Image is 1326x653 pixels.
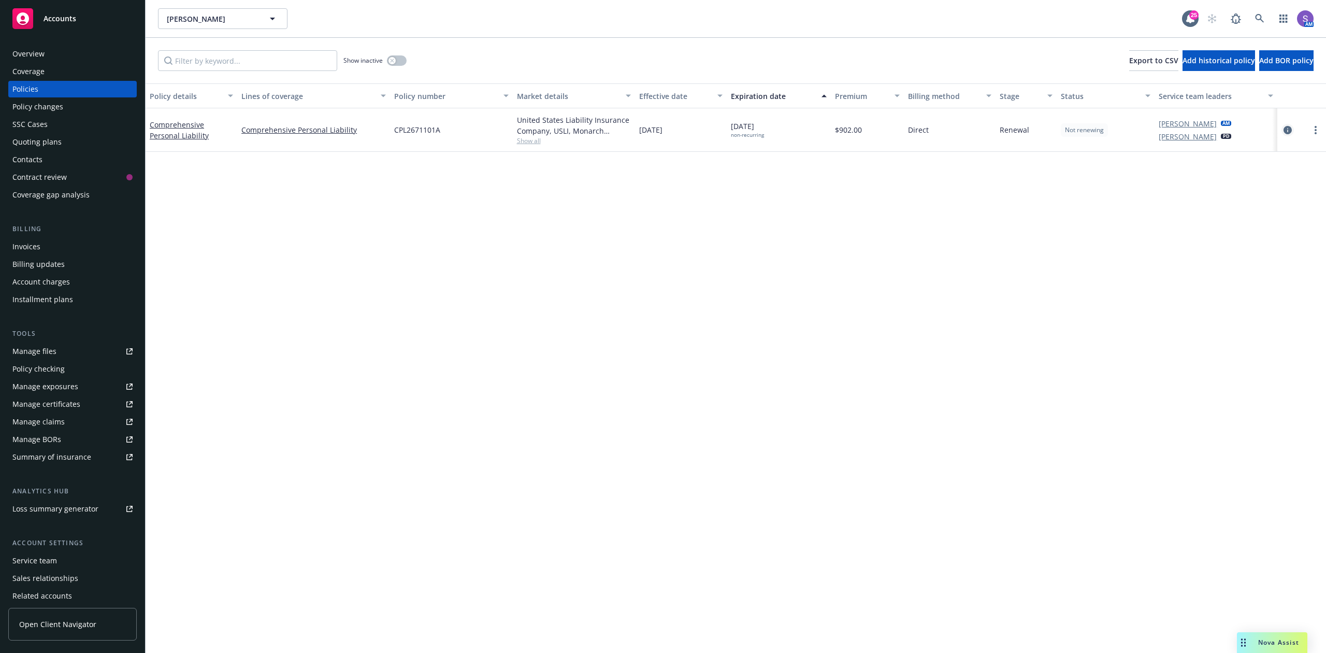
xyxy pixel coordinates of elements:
[390,83,512,108] button: Policy number
[241,91,374,102] div: Lines of coverage
[8,256,137,273] a: Billing updates
[1273,8,1294,29] a: Switch app
[1000,124,1029,135] span: Renewal
[835,124,862,135] span: $902.00
[1281,124,1294,136] a: circleInformation
[1183,55,1255,65] span: Add historical policy
[237,83,390,108] button: Lines of coverage
[8,588,137,604] a: Related accounts
[635,83,727,108] button: Effective date
[12,378,78,395] div: Manage exposures
[1258,638,1299,647] span: Nova Assist
[1155,83,1277,108] button: Service team leaders
[731,91,815,102] div: Expiration date
[8,343,137,360] a: Manage files
[517,136,631,145] span: Show all
[150,91,222,102] div: Policy details
[8,274,137,290] a: Account charges
[8,224,137,234] div: Billing
[1259,55,1314,65] span: Add BOR policy
[12,501,98,517] div: Loss summary generator
[12,151,42,168] div: Contacts
[639,124,662,135] span: [DATE]
[150,120,209,140] a: Comprehensive Personal Liability
[8,501,137,517] a: Loss summary generator
[12,414,65,430] div: Manage claims
[8,116,137,133] a: SSC Cases
[1000,91,1041,102] div: Stage
[12,291,73,308] div: Installment plans
[12,343,56,360] div: Manage files
[731,121,764,138] span: [DATE]
[908,91,980,102] div: Billing method
[12,116,48,133] div: SSC Cases
[8,238,137,255] a: Invoices
[8,151,137,168] a: Contacts
[8,134,137,150] a: Quoting plans
[731,132,764,138] div: non-recurring
[8,414,137,430] a: Manage claims
[8,81,137,97] a: Policies
[394,91,497,102] div: Policy number
[835,91,889,102] div: Premium
[394,124,440,135] span: CPL2671101A
[12,274,70,290] div: Account charges
[12,431,61,448] div: Manage BORs
[12,81,38,97] div: Policies
[8,329,137,339] div: Tools
[1309,124,1322,136] a: more
[1129,50,1178,71] button: Export to CSV
[12,187,90,203] div: Coverage gap analysis
[158,8,287,29] button: [PERSON_NAME]
[908,124,929,135] span: Direct
[12,169,67,186] div: Contract review
[513,83,635,108] button: Market details
[12,238,40,255] div: Invoices
[19,619,96,630] span: Open Client Navigator
[8,63,137,80] a: Coverage
[12,449,91,465] div: Summary of insurance
[1226,8,1246,29] a: Report a Bug
[1159,91,1261,102] div: Service team leaders
[8,169,137,186] a: Contract review
[8,291,137,308] a: Installment plans
[241,124,386,135] a: Comprehensive Personal Liability
[1297,10,1314,27] img: photo
[996,83,1057,108] button: Stage
[8,396,137,413] a: Manage certificates
[727,83,831,108] button: Expiration date
[12,361,65,377] div: Policy checking
[8,570,137,587] a: Sales relationships
[8,187,137,203] a: Coverage gap analysis
[12,396,80,413] div: Manage certificates
[517,115,631,136] div: United States Liability Insurance Company, USLI, Monarch Insurance Services
[343,56,383,65] span: Show inactive
[8,98,137,115] a: Policy changes
[1159,118,1217,129] a: [PERSON_NAME]
[8,378,137,395] a: Manage exposures
[1159,131,1217,142] a: [PERSON_NAME]
[831,83,904,108] button: Premium
[167,13,256,24] span: [PERSON_NAME]
[12,256,65,273] div: Billing updates
[1065,125,1104,135] span: Not renewing
[1189,10,1199,20] div: 25
[1129,55,1178,65] span: Export to CSV
[8,449,137,465] a: Summary of insurance
[8,552,137,569] a: Service team
[1237,632,1250,653] div: Drag to move
[8,538,137,548] div: Account settings
[1259,50,1314,71] button: Add BOR policy
[12,552,57,569] div: Service team
[1202,8,1222,29] a: Start snowing
[517,91,619,102] div: Market details
[12,46,45,62] div: Overview
[1237,632,1307,653] button: Nova Assist
[1183,50,1255,71] button: Add historical policy
[1061,91,1139,102] div: Status
[1249,8,1270,29] a: Search
[8,46,137,62] a: Overview
[146,83,237,108] button: Policy details
[12,588,72,604] div: Related accounts
[158,50,337,71] input: Filter by keyword...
